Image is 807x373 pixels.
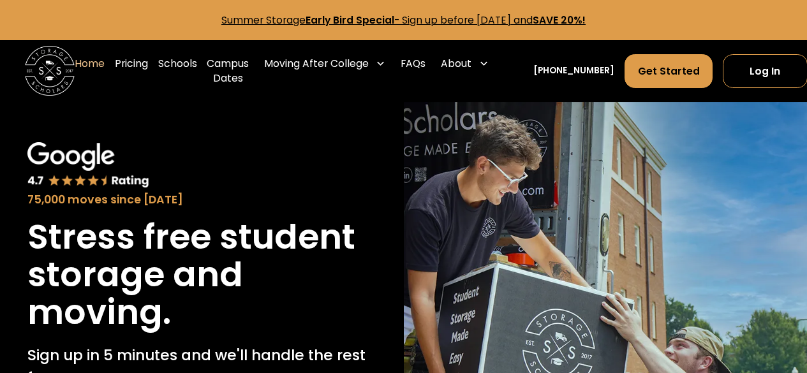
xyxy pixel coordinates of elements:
div: 75,000 moves since [DATE] [27,191,376,208]
a: FAQs [401,46,426,96]
strong: Early Bird Special [306,13,394,27]
a: Pricing [115,46,148,96]
div: Moving After College [259,46,391,81]
img: Google 4.7 star rating [27,142,150,189]
a: home [25,46,75,96]
div: Moving After College [264,56,369,71]
a: Campus Dates [207,46,249,96]
img: Storage Scholars main logo [25,46,75,96]
div: About [441,56,471,71]
strong: SAVE 20%! [533,13,586,27]
h1: Stress free student storage and moving. [27,218,376,331]
a: Get Started [625,54,713,88]
a: Summer StorageEarly Bird Special- Sign up before [DATE] andSAVE 20%! [221,13,586,27]
a: [PHONE_NUMBER] [533,64,614,78]
a: Schools [158,46,197,96]
a: Home [75,46,105,96]
div: About [436,46,494,81]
